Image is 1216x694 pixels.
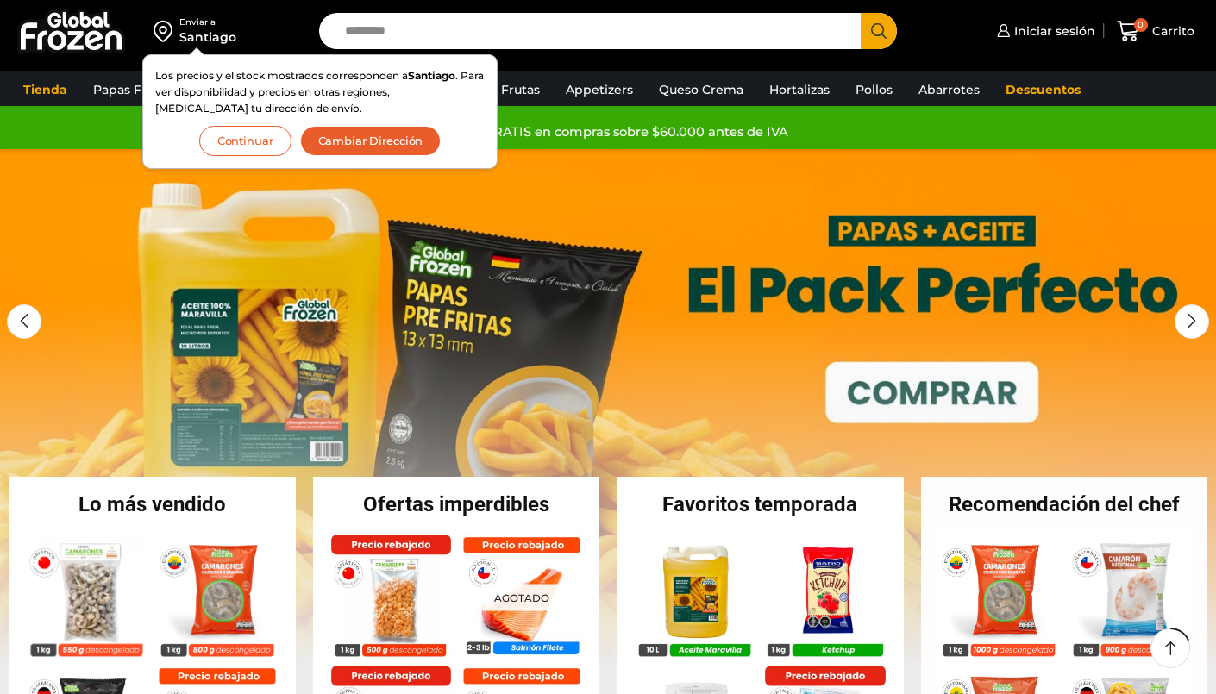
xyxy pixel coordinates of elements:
[15,73,76,106] a: Tienda
[179,16,236,28] div: Enviar a
[9,494,296,515] h2: Lo más vendido
[179,28,236,46] div: Santiago
[155,67,485,117] p: Los precios y el stock mostrados corresponden a . Para ver disponibilidad y precios en otras regi...
[1010,22,1095,40] span: Iniciar sesión
[85,73,177,106] a: Papas Fritas
[847,73,901,106] a: Pollos
[617,494,904,515] h2: Favoritos temporada
[921,494,1208,515] h2: Recomendación del chef
[557,73,642,106] a: Appetizers
[1113,11,1199,52] a: 0 Carrito
[997,73,1089,106] a: Descuentos
[481,584,561,610] p: Agotado
[154,16,179,46] img: address-field-icon.svg
[199,126,291,156] button: Continuar
[910,73,988,106] a: Abarrotes
[761,73,838,106] a: Hortalizas
[408,69,455,82] strong: Santiago
[1148,22,1194,40] span: Carrito
[861,13,897,49] button: Search button
[1134,18,1148,32] span: 0
[300,126,442,156] button: Cambiar Dirección
[313,494,600,515] h2: Ofertas imperdibles
[993,14,1095,48] a: Iniciar sesión
[650,73,752,106] a: Queso Crema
